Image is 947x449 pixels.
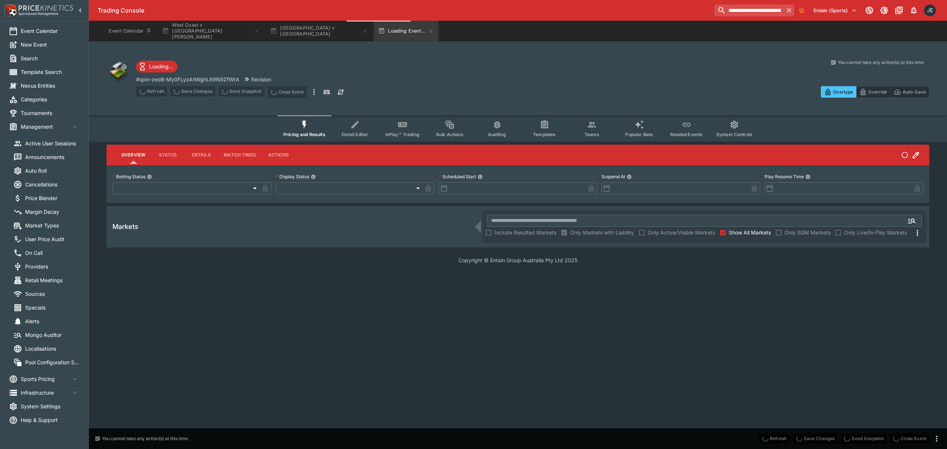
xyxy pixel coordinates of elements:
[21,109,80,117] span: Tournaments
[25,194,80,202] span: Price Blender
[21,82,80,90] span: Nexus Entities
[18,12,58,16] img: Sportsbook Management
[892,4,906,17] button: Documentation
[158,21,264,41] button: West Coast v [GEOGRAPHIC_DATA][PERSON_NAME]
[25,263,80,270] span: Providers
[25,276,80,284] span: Retail Meetings
[809,4,861,16] button: Select Tenant
[838,59,925,66] p: You cannot take any action(s) at this time.
[833,88,853,96] p: Overtype
[570,229,634,236] span: Only Markets with Liability
[877,4,891,17] button: Toggle light/dark mode
[890,86,929,98] button: Auto-Save
[21,402,80,410] span: System Settings
[277,115,758,142] div: Event type filters
[729,229,771,236] span: Show All Markets
[716,132,752,137] span: System Controls
[21,375,71,383] span: Sports Pricing
[310,86,319,98] button: more
[25,222,80,229] span: Market Types
[821,86,856,98] button: Overtype
[907,4,920,17] button: Notifications
[625,132,653,137] span: Popular Bets
[805,174,810,179] button: Play Resume Time
[21,27,80,35] span: Event Calendar
[25,290,80,298] span: Sources
[436,132,464,137] span: Bulk Actions
[112,222,138,231] h5: Markets
[102,435,189,442] p: You cannot take any action(s) at this time.
[648,229,715,236] span: Only Active/Visible Markets
[533,132,556,137] span: Templates
[151,146,185,164] button: Status
[903,88,926,96] p: Auto-Save
[821,86,929,98] div: Start From
[21,389,71,396] span: Infrastructure
[185,146,218,164] button: Details
[905,214,919,227] button: Open
[924,4,936,16] div: James Edlin
[18,5,73,11] img: PriceKinetics
[796,4,808,16] button: No Bookmarks
[21,123,71,131] span: Management
[283,132,326,137] span: Pricing and Results
[25,249,80,257] span: On Call
[25,317,80,325] span: Alerts
[932,434,941,443] button: more
[21,95,80,103] span: Categories
[218,146,262,164] button: Match Times
[136,75,239,83] p: Copy To Clipboard
[21,416,80,424] span: Help & Support
[785,229,830,236] span: Only SGM Markets
[21,41,80,48] span: New Event
[115,146,151,164] button: Overview
[714,4,783,16] input: search
[25,304,80,311] span: Specials
[25,180,80,188] span: Cancellations
[147,174,152,179] button: Betting Status
[112,173,145,180] p: Betting Status
[21,68,80,76] span: Template Search
[495,229,556,236] span: Include Resulted Markets
[385,132,419,137] span: InPlay™ Trading
[439,173,476,180] p: Scheduled Start
[478,174,483,179] button: Scheduled Start
[21,54,80,62] span: Search
[25,358,80,366] span: Pool Configuration Sets
[863,4,876,17] button: Connected to PK
[25,167,80,175] span: Auto Roll
[311,174,316,179] button: Display Status
[342,132,368,137] span: Detail Editor
[670,132,702,137] span: Related Events
[627,174,632,179] button: Suspend At
[25,331,80,339] span: Mongo Auditor
[25,345,80,352] span: Localisations
[251,75,271,83] p: Revision
[584,132,599,137] span: Teams
[262,146,295,164] button: Actions
[98,7,711,14] div: Trading Console
[25,208,80,216] span: Margin Decay
[856,86,890,98] button: Override
[844,229,907,236] span: Only Live/In-Play Markets
[25,235,80,243] span: User Price Audit
[276,173,309,180] p: Display Status
[89,256,947,264] p: Copyright © Entain Group Australia Pty Ltd 2025
[868,88,887,96] p: Override
[601,173,625,180] p: Suspend At
[25,153,80,161] span: Announcements
[913,229,922,237] svg: More
[374,21,438,41] button: Loading Event...
[922,2,938,18] button: James Edlin
[266,21,372,41] button: [GEOGRAPHIC_DATA] v [GEOGRAPHIC_DATA]
[107,59,130,83] img: other.png
[2,3,17,18] img: PriceKinetics Logo
[25,139,80,147] span: Active User Sessions
[488,132,506,137] span: Auditing
[104,21,156,41] button: Event Calendar
[765,173,804,180] p: Play Resume Time
[149,63,173,70] p: Loading...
